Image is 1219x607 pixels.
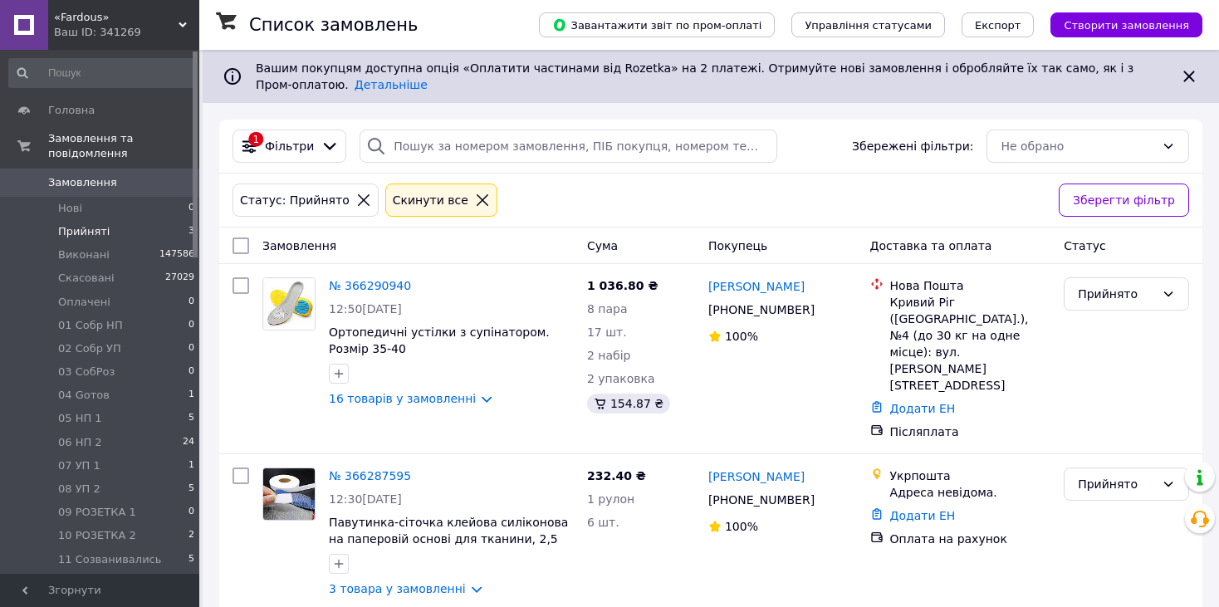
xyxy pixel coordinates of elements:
[58,318,123,333] span: 01 Cобр НП
[587,239,618,252] span: Cума
[188,528,194,543] span: 2
[587,469,646,482] span: 232.40 ₴
[587,302,628,316] span: 8 пара
[962,12,1035,37] button: Експорт
[791,12,945,37] button: Управління статусами
[48,175,117,190] span: Замовлення
[539,12,775,37] button: Завантажити звіт по пром-оплаті
[1064,239,1106,252] span: Статус
[1001,137,1155,155] div: Не обрано
[725,520,758,533] span: 100%
[188,365,194,379] span: 0
[256,61,1133,91] span: Вашим покупцям доступна опція «Оплатити частинами від Rozetka» на 2 платежі. Отримуйте нові замов...
[708,468,805,485] a: [PERSON_NAME]
[188,411,194,426] span: 5
[262,277,316,330] a: Фото товару
[890,467,1051,484] div: Укрпошта
[1064,19,1189,32] span: Створити замовлення
[58,528,136,543] span: 10 РОЗЕТКА 2
[262,239,336,252] span: Замовлення
[870,239,992,252] span: Доставка та оплата
[188,482,194,497] span: 5
[389,191,472,209] div: Cкинути все
[188,341,194,356] span: 0
[188,458,194,473] span: 1
[237,191,353,209] div: Статус: Прийнято
[360,130,777,163] input: Пошук за номером замовлення, ПІБ покупця, номером телефону, Email, номером накладної
[263,278,315,330] img: Фото товару
[58,224,110,239] span: Прийняті
[329,279,411,292] a: № 366290940
[1034,17,1202,31] a: Створити замовлення
[708,239,767,252] span: Покупець
[54,10,179,25] span: «Fardous»
[263,468,315,520] img: Фото товару
[329,392,476,405] a: 16 товарів у замовленні
[249,15,418,35] h1: Список замовлень
[1050,12,1202,37] button: Створити замовлення
[587,279,658,292] span: 1 036.80 ₴
[58,247,110,262] span: Виконані
[805,19,932,32] span: Управління статусами
[329,492,402,506] span: 12:30[DATE]
[852,138,973,154] span: Збережені фільтри:
[587,372,655,385] span: 2 упаковка
[58,435,102,450] span: 06 НП 2
[262,467,316,521] a: Фото товару
[58,505,136,520] span: 09 РОЗЕТКА 1
[329,469,411,482] a: № 366287595
[552,17,761,32] span: Завантажити звіт по пром-оплаті
[1078,475,1155,493] div: Прийнято
[58,341,121,356] span: 02 Cобр УП
[188,295,194,310] span: 0
[587,349,631,362] span: 2 набір
[708,493,815,507] span: [PHONE_NUMBER]
[58,411,102,426] span: 05 НП 1
[159,247,194,262] span: 147586
[1073,191,1175,209] span: Зберегти фільтр
[188,224,194,239] span: 3
[890,277,1051,294] div: Нова Пошта
[708,303,815,316] span: [PHONE_NUMBER]
[265,138,314,154] span: Фільтри
[8,58,196,88] input: Пошук
[188,388,194,403] span: 1
[1078,285,1155,303] div: Прийнято
[587,326,627,339] span: 17 шт.
[188,201,194,216] span: 0
[58,365,115,379] span: 03 CобРоз
[890,484,1051,501] div: Адреса невідома.
[329,516,568,562] a: Павутинка-сіточка клейова силіконова на паперовій основі для тканини, 2,5 см* 50 м
[58,458,100,473] span: 07 УП 1
[890,294,1051,394] div: Кривий Ріг ([GEOGRAPHIC_DATA].), №4 (до 30 кг на одне місце): вул. [PERSON_NAME][STREET_ADDRESS]
[329,326,550,355] a: Ортопедичні устілки з супінатором. Розмір 35-40
[48,131,199,161] span: Замовлення та повідомлення
[188,505,194,520] span: 0
[58,552,161,567] span: 11 Созванивались
[54,25,199,40] div: Ваш ID: 341269
[890,509,956,522] a: Додати ЕН
[329,582,466,595] a: 3 товара у замовленні
[890,423,1051,440] div: Післяплата
[890,531,1051,547] div: Оплата на рахунок
[1059,184,1189,217] button: Зберегти фільтр
[890,402,956,415] a: Додати ЕН
[58,482,100,497] span: 08 УП 2
[725,330,758,343] span: 100%
[58,201,82,216] span: Нові
[58,271,115,286] span: Скасовані
[188,552,194,567] span: 5
[48,103,95,118] span: Головна
[329,302,402,316] span: 12:50[DATE]
[165,271,194,286] span: 27029
[58,388,110,403] span: 04 Gотов
[587,516,619,529] span: 6 шт.
[188,318,194,333] span: 0
[183,435,194,450] span: 24
[708,278,805,295] a: [PERSON_NAME]
[587,394,670,414] div: 154.87 ₴
[587,492,634,506] span: 1 рулон
[355,78,428,91] a: Детальніше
